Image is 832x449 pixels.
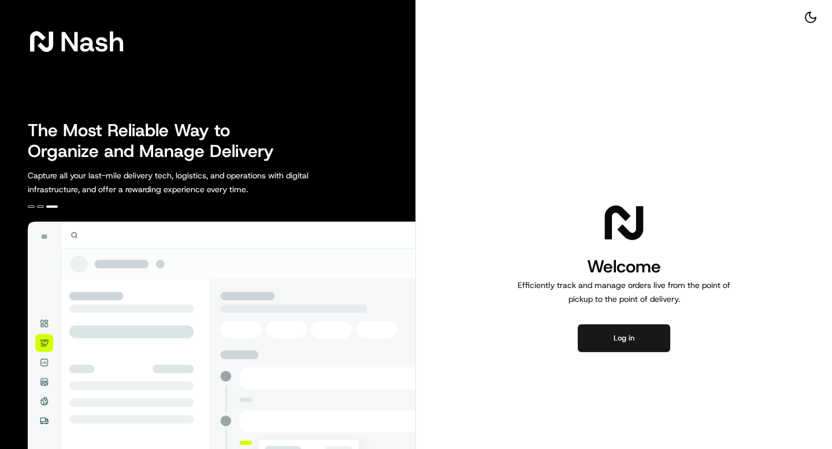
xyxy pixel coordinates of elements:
h2: The Most Reliable Way to Organize and Manage Delivery [28,120,287,162]
p: Capture all your last-mile delivery tech, logistics, and operations with digital infrastructure, ... [28,169,361,196]
h1: Welcome [513,255,735,278]
span: Nash [60,30,124,53]
p: Efficiently track and manage orders live from the point of pickup to the point of delivery. [513,278,735,306]
button: Log in [578,324,670,352]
